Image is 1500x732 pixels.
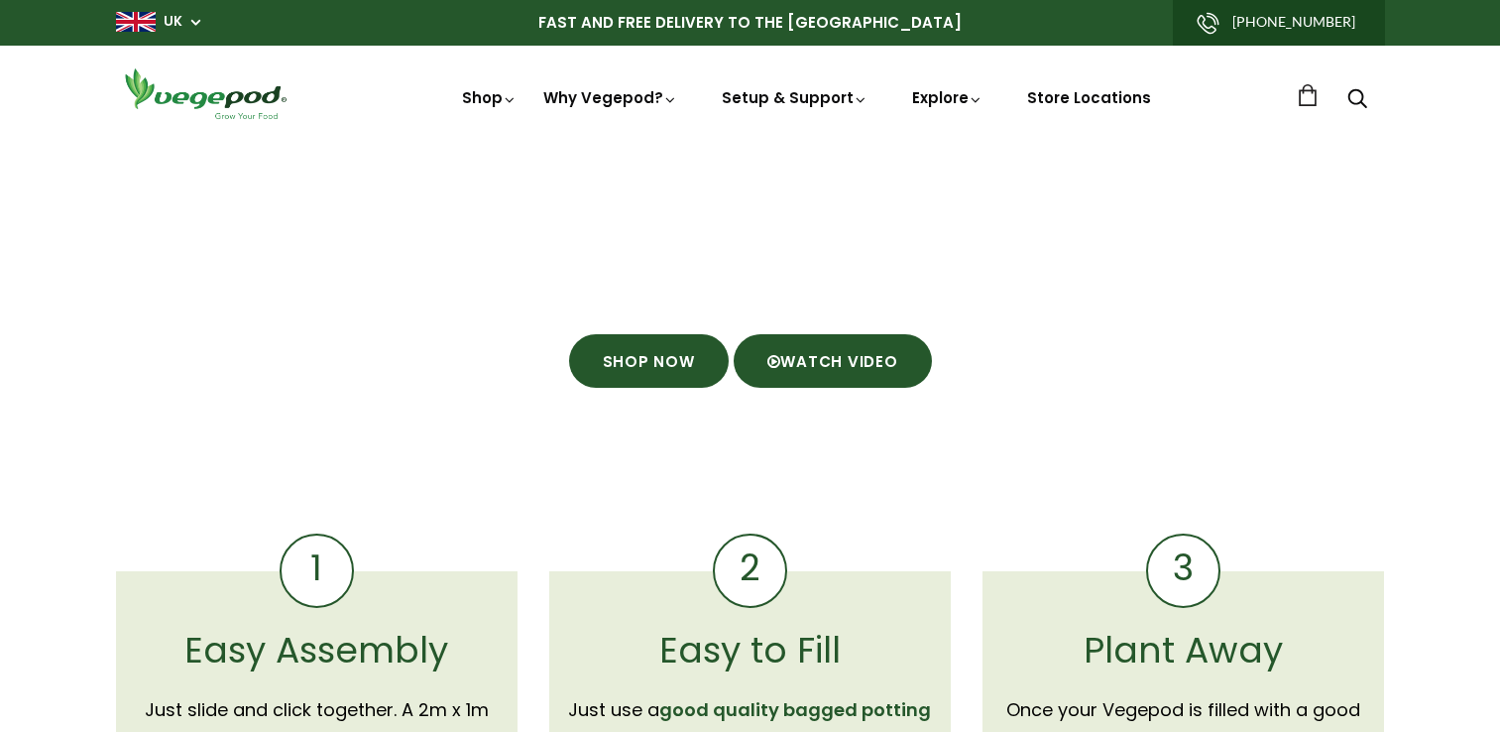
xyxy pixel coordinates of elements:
[164,12,182,32] a: UK
[131,626,503,675] div: Easy Assembly
[997,626,1369,675] div: Plant Away
[1027,87,1151,108] a: Store Locations
[543,87,678,108] a: Why Vegepod?
[912,87,983,108] a: Explore
[116,65,294,122] img: Vegepod
[116,231,1385,303] h1: Setting Up Your Raised Garden Bed
[280,534,354,608] div: 1
[569,334,729,388] a: Shop Now
[734,334,932,388] a: Watch Video
[1146,534,1220,608] div: 3
[722,87,868,108] a: Setup & Support
[713,534,787,608] div: 2
[462,87,518,108] a: Shop
[116,12,156,32] img: gb_large.png
[1347,90,1367,111] a: Search
[564,626,936,675] div: Easy to Fill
